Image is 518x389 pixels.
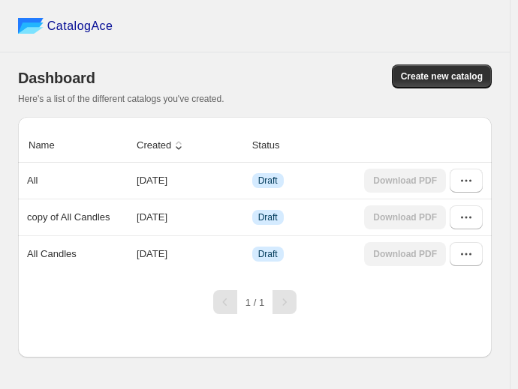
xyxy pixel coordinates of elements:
[27,247,77,262] p: All Candles
[26,131,72,160] button: Name
[18,70,95,86] span: Dashboard
[258,175,278,187] span: Draft
[132,163,248,199] td: [DATE]
[132,235,248,272] td: [DATE]
[132,199,248,235] td: [DATE]
[27,210,110,225] p: copy of All Candles
[18,94,224,104] span: Here's a list of the different catalogs you've created.
[250,131,297,160] button: Status
[27,173,38,188] p: All
[401,70,483,82] span: Create new catalog
[47,19,113,34] span: CatalogAce
[392,64,492,88] button: Create new catalog
[258,248,278,260] span: Draft
[258,211,278,223] span: Draft
[245,297,264,308] span: 1 / 1
[18,18,44,34] img: catalog ace
[134,131,188,160] button: Created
